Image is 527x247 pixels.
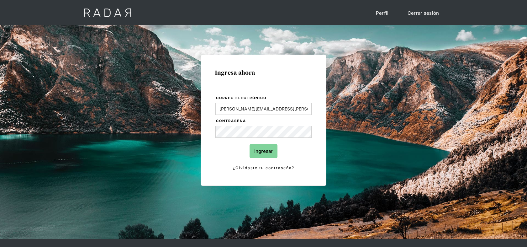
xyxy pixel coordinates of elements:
[215,95,312,171] form: Login Form
[401,6,445,20] a: Cerrar sesión
[216,118,311,124] label: Contraseña
[250,144,277,158] input: Ingresar
[215,69,312,76] h1: Ingresa ahora
[215,103,311,115] input: bruce@wayne.com
[216,95,311,101] label: Correo electrónico
[370,6,395,20] a: Perfil
[215,164,311,171] a: ¿Olvidaste tu contraseña?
